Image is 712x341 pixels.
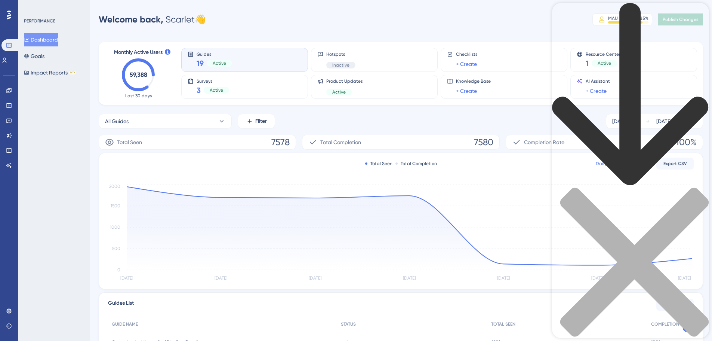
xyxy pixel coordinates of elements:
span: Active [332,89,346,95]
button: Open AI Assistant Launcher [2,2,20,20]
tspan: [DATE] [309,275,321,281]
tspan: [DATE] [497,275,510,281]
span: Hotspots [326,51,355,57]
span: Need Help? [18,2,47,11]
span: Product Updates [326,78,363,84]
span: Filter [255,117,267,126]
div: PERFORMANCE [24,18,55,24]
text: 59,388 [130,71,147,78]
span: Completion Rate [524,138,564,147]
tspan: 500 [112,246,120,251]
span: Active [210,87,223,93]
tspan: 1500 [111,203,120,208]
span: Last 30 days [125,93,152,99]
button: Impact ReportsBETA [24,66,76,79]
tspan: [DATE] [215,275,227,281]
span: Total Completion [320,138,361,147]
div: Scarlet 👋 [99,13,206,25]
tspan: 0 [117,267,120,273]
span: STATUS [341,321,356,327]
a: + Create [456,60,477,68]
span: Inactive [332,62,349,68]
span: 7578 [271,136,290,148]
tspan: [DATE] [403,275,416,281]
span: Guides [197,51,232,57]
span: Active [213,60,226,66]
tspan: [DATE] [120,275,133,281]
span: 7580 [474,136,493,148]
span: Monthly Active Users [114,48,163,57]
button: All Guides [99,114,232,129]
a: + Create [456,86,477,95]
span: Knowledge Base [456,78,491,84]
button: Goals [24,49,44,63]
span: 19 [197,58,204,68]
tspan: 2000 [109,184,120,189]
span: Total Seen [117,138,142,147]
span: 3 [197,85,201,95]
button: Filter [238,114,275,129]
span: TOTAL SEEN [491,321,515,327]
button: Dashboard [24,33,58,46]
span: GUIDE NAME [112,321,138,327]
span: Welcome back, [99,14,163,25]
span: Surveys [197,78,229,83]
tspan: 1000 [110,225,120,230]
span: Checklists [456,51,477,57]
img: launcher-image-alternative-text [4,4,18,18]
div: Total Seen [365,161,392,167]
span: All Guides [105,117,129,126]
span: Guides List [108,299,134,311]
div: Total Completion [395,161,437,167]
div: BETA [69,71,76,74]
